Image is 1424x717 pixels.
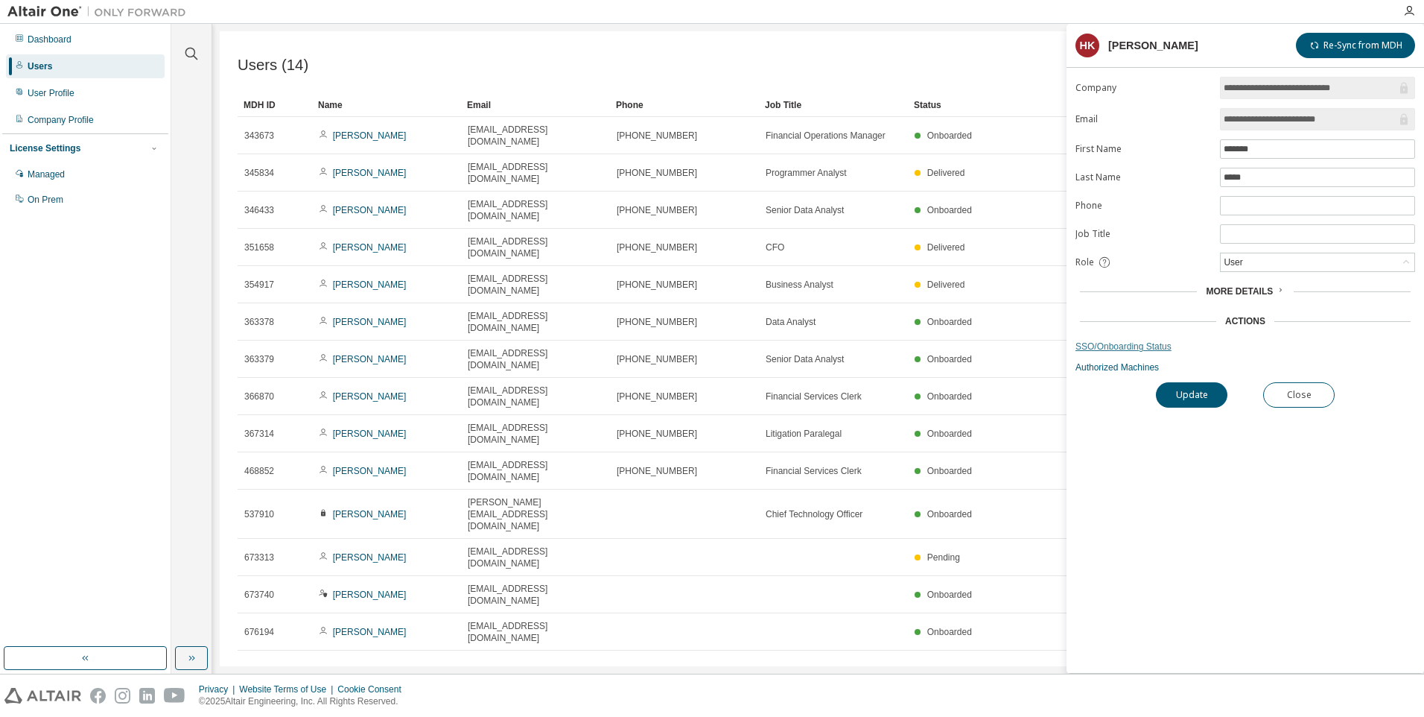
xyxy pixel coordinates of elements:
[1221,253,1414,271] div: User
[766,279,833,291] span: Business Analyst
[28,168,65,180] div: Managed
[765,93,902,117] div: Job Title
[468,459,603,483] span: [EMAIL_ADDRESS][DOMAIN_NAME]
[333,168,407,178] a: [PERSON_NAME]
[927,590,972,600] span: Onboarded
[766,391,862,402] span: Financial Services Clerk
[927,466,972,476] span: Onboarded
[927,242,965,253] span: Delivered
[467,93,604,117] div: Email
[90,688,106,704] img: facebook.svg
[239,683,337,695] div: Website Terms of Use
[10,142,80,154] div: License Settings
[1075,341,1415,353] a: SSO/Onboarding Status
[1296,33,1415,58] button: Re-Sync from MDH
[1075,228,1211,240] label: Job Title
[617,428,697,440] span: [PHONE_NUMBER]
[617,353,697,365] span: [PHONE_NUMBER]
[333,130,407,141] a: [PERSON_NAME]
[766,508,862,520] span: Chief Technology Officer
[1108,40,1198,51] div: [PERSON_NAME]
[766,204,844,216] span: Senior Data Analyst
[333,242,407,253] a: [PERSON_NAME]
[244,552,274,563] span: 673313
[28,194,63,206] div: On Prem
[244,167,274,179] span: 345834
[468,385,603,408] span: [EMAIL_ADDRESS][DOMAIN_NAME]
[333,279,407,290] a: [PERSON_NAME]
[766,465,862,477] span: Financial Services Clerk
[468,161,603,185] span: [EMAIL_ADDRESS][DOMAIN_NAME]
[468,124,603,148] span: [EMAIL_ADDRESS][DOMAIN_NAME]
[244,204,274,216] span: 346433
[28,87,74,99] div: User Profile
[1075,82,1211,94] label: Company
[766,241,784,253] span: CFO
[617,391,697,402] span: [PHONE_NUMBER]
[1075,200,1211,212] label: Phone
[318,93,455,117] div: Name
[1075,171,1211,183] label: Last Name
[244,508,274,520] span: 537910
[244,666,371,676] span: Showing entries 1 through 14 of 14
[617,316,697,328] span: [PHONE_NUMBER]
[927,205,972,215] span: Onboarded
[766,353,844,365] span: Senior Data Analyst
[468,198,603,222] span: [EMAIL_ADDRESS][DOMAIN_NAME]
[468,583,603,607] span: [EMAIL_ADDRESS][DOMAIN_NAME]
[914,93,1321,117] div: Status
[333,429,407,439] a: [PERSON_NAME]
[333,317,407,327] a: [PERSON_NAME]
[927,627,972,637] span: Onboarded
[333,552,407,563] a: [PERSON_NAME]
[927,354,972,364] span: Onboarded
[1263,382,1335,408] button: Close
[244,391,274,402] span: 366870
[244,626,274,638] span: 676194
[1075,256,1094,268] span: Role
[617,130,697,142] span: [PHONE_NUMBER]
[617,465,697,477] span: [PHONE_NUMBER]
[927,391,972,402] span: Onboarded
[244,589,274,601] span: 673740
[333,466,407,476] a: [PERSON_NAME]
[333,354,407,364] a: [PERSON_NAME]
[7,4,194,19] img: Altair One
[244,241,274,253] span: 351658
[1206,286,1273,297] span: More Details
[1075,143,1211,155] label: First Name
[1075,113,1211,125] label: Email
[244,130,274,142] span: 343673
[766,167,847,179] span: Programmer Analyst
[1075,34,1099,57] div: HK
[337,683,410,695] div: Cookie Consent
[468,273,603,297] span: [EMAIL_ADDRESS][DOMAIN_NAME]
[617,279,697,291] span: [PHONE_NUMBER]
[244,279,274,291] span: 354917
[468,496,603,532] span: [PERSON_NAME][EMAIL_ADDRESS][DOMAIN_NAME]
[927,130,972,141] span: Onboarded
[333,205,407,215] a: [PERSON_NAME]
[28,60,52,72] div: Users
[1225,315,1265,327] div: Actions
[244,316,274,328] span: 363378
[139,688,155,704] img: linkedin.svg
[1221,254,1245,271] div: User
[468,546,603,569] span: [EMAIL_ADDRESS][DOMAIN_NAME]
[244,353,274,365] span: 363379
[927,509,972,519] span: Onboarded
[244,93,306,117] div: MDH ID
[766,130,886,142] span: Financial Operations Manager
[468,347,603,371] span: [EMAIL_ADDRESS][DOMAIN_NAME]
[617,241,697,253] span: [PHONE_NUMBER]
[468,236,603,259] span: [EMAIL_ADDRESS][DOMAIN_NAME]
[333,509,407,519] a: [PERSON_NAME]
[617,167,697,179] span: [PHONE_NUMBER]
[28,114,94,126] div: Company Profile
[164,688,185,704] img: youtube.svg
[616,93,753,117] div: Phone
[766,316,816,328] span: Data Analyst
[766,428,842,440] span: Litigation Paralegal
[927,317,972,327] span: Onboarded
[244,465,274,477] span: 468852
